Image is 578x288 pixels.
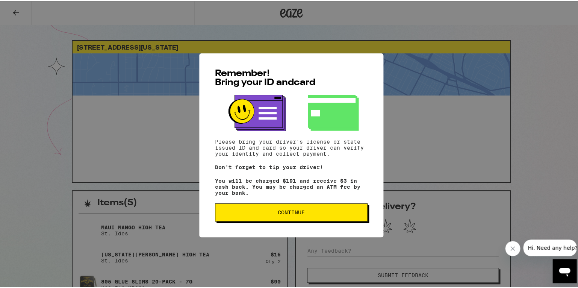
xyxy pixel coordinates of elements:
[215,202,368,220] button: Continue
[215,68,315,86] span: Remember! Bring your ID and card
[505,240,520,255] iframe: Fermer le message
[215,177,368,195] p: You will be charged $191 and receive $3 in cash back. You may be charged an ATM fee by your bank.
[523,238,576,255] iframe: Message de la compagnie
[552,258,576,282] iframe: Bouton de lancement de la fenêtre de messagerie
[215,138,368,156] p: Please bring your driver's license or state issued ID and card so your driver can verify your ide...
[278,209,305,214] span: Continue
[215,163,368,169] p: Don't forget to tip your driver!
[5,5,54,11] span: Hi. Need any help?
